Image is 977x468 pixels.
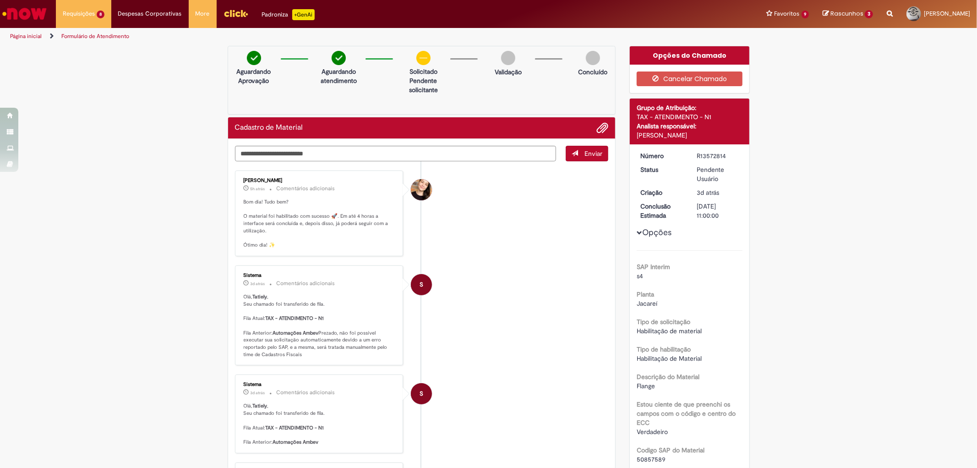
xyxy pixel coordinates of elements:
[697,151,739,160] div: R13572814
[273,439,319,446] b: Automações Ambev
[501,51,515,65] img: img-circle-grey.png
[401,67,446,76] p: Solicitado
[775,9,800,18] span: Favoritos
[401,76,446,94] p: Pendente solicitante
[637,290,654,298] b: Planta
[637,373,699,381] b: Descrição do Material
[118,9,182,18] span: Despesas Corporativas
[292,9,315,20] p: +GenAi
[637,428,668,436] span: Verdadeiro
[196,9,210,18] span: More
[637,121,742,131] div: Analista responsável:
[637,272,643,280] span: s4
[63,9,95,18] span: Requisições
[630,46,749,65] div: Opções do Chamado
[697,188,719,197] span: 3d atrás
[416,51,431,65] img: circle-minus.png
[411,274,432,295] div: System
[802,11,809,18] span: 9
[244,293,396,358] p: Olá, , Seu chamado foi transferido de fila. Fila Atual: Fila Anterior: Prezado, não foi possível ...
[633,188,690,197] dt: Criação
[586,51,600,65] img: img-circle-grey.png
[266,424,324,431] b: TAX - ATENDIMENTO - N1
[251,281,265,286] time: 27/09/2025 10:37:46
[637,354,702,363] span: Habilitação de Material
[244,402,396,446] p: Olá, , Seu chamado foi transferido de fila. Fila Atual: Fila Anterior:
[235,146,557,161] textarea: Digite sua mensagem aqui...
[1,5,48,23] img: ServiceNow
[235,124,303,132] h2: Cadastro de Material Histórico de tíquete
[277,280,335,287] small: Comentários adicionais
[411,179,432,200] div: Sabrina De Vasconcelos
[637,400,736,427] b: Estou ciente de que preenchi os campos com o código e centro do ECC
[633,202,690,220] dt: Conclusão Estimada
[637,72,742,86] button: Cancelar Chamado
[251,281,265,286] span: 3d atrás
[251,390,265,396] time: 27/09/2025 10:37:46
[244,178,396,183] div: [PERSON_NAME]
[273,330,319,336] b: Automações Ambev
[420,274,423,296] span: S
[277,185,335,193] small: Comentários adicionais
[697,188,739,197] div: 27/09/2025 10:37:31
[637,299,657,308] span: Jacareí
[637,446,704,454] b: Codigo SAP do Material
[244,273,396,278] div: Sistema
[317,67,361,85] p: Aguardando atendimento
[10,33,42,40] a: Página inicial
[584,149,602,158] span: Enviar
[637,455,666,463] span: 50857589
[697,202,739,220] div: [DATE] 11:00:00
[633,151,690,160] dt: Número
[332,51,346,65] img: check-circle-green.png
[97,11,104,18] span: 8
[224,6,248,20] img: click_logo_yellow_360x200.png
[244,198,396,249] p: Bom dia! Tudo bem? O material foi habilitado com sucesso 🚀. Em até 4 horas a interface será concl...
[232,67,276,85] p: Aguardando Aprovação
[637,112,742,121] div: TAX - ATENDIMENTO - N1
[924,10,970,17] span: [PERSON_NAME]
[61,33,129,40] a: Formulário de Atendimento
[420,383,423,405] span: S
[266,315,324,322] b: TAX - ATENDIMENTO - N1
[578,67,607,77] p: Concluído
[823,10,873,18] a: Rascunhos
[277,389,335,396] small: Comentários adicionais
[830,9,863,18] span: Rascunhos
[251,390,265,396] span: 3d atrás
[253,293,267,300] b: Tatiely
[697,165,739,183] div: Pendente Usuário
[637,318,690,326] b: Tipo de solicitação
[251,186,265,192] span: 5h atrás
[637,327,702,335] span: Habilitação de material
[637,263,670,271] b: SAP Interim
[262,9,315,20] div: Padroniza
[697,188,719,197] time: 27/09/2025 10:37:31
[865,10,873,18] span: 3
[637,382,655,390] span: Flange
[247,51,261,65] img: check-circle-green.png
[637,345,691,353] b: Tipo de habilitação
[637,103,742,112] div: Grupo de Atribuição:
[637,131,742,140] div: [PERSON_NAME]
[251,186,265,192] time: 29/09/2025 09:51:13
[253,402,267,409] b: Tatiely
[495,67,522,77] p: Validação
[633,165,690,174] dt: Status
[244,382,396,387] div: Sistema
[596,122,608,134] button: Adicionar anexos
[7,28,644,45] ul: Trilhas de página
[566,146,608,161] button: Enviar
[411,383,432,404] div: System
